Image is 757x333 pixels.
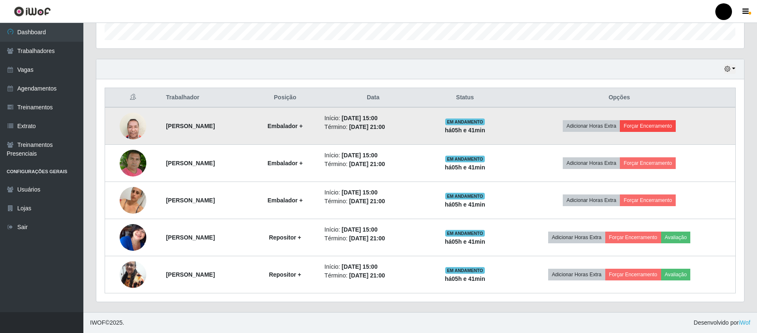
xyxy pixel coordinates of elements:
[120,221,146,254] img: 1701032399226.jpeg
[324,197,421,206] li: Término:
[445,230,485,237] span: EM ANDAMENTO
[349,272,385,279] time: [DATE] 21:00
[445,267,485,274] span: EM ANDAMENTO
[324,160,421,169] li: Término:
[548,232,605,243] button: Adicionar Horas Extra
[324,271,421,280] li: Término:
[620,120,676,132] button: Forçar Encerramento
[605,269,661,280] button: Forçar Encerramento
[90,319,105,326] span: IWOF
[166,197,215,204] strong: [PERSON_NAME]
[661,269,691,280] button: Avaliação
[349,235,385,242] time: [DATE] 21:00
[324,188,421,197] li: Início:
[620,157,676,169] button: Forçar Encerramento
[268,160,303,166] strong: Embalador +
[268,197,303,204] strong: Embalador +
[342,263,378,270] time: [DATE] 15:00
[120,257,146,292] img: 1723155569016.jpeg
[120,177,146,224] img: 1754941954755.jpeg
[605,232,661,243] button: Forçar Encerramento
[166,234,215,241] strong: [PERSON_NAME]
[563,120,620,132] button: Adicionar Horas Extra
[166,160,215,166] strong: [PERSON_NAME]
[324,151,421,160] li: Início:
[445,119,485,125] span: EM ANDAMENTO
[445,201,485,208] strong: há 05 h e 41 min
[269,234,301,241] strong: Repositor +
[166,271,215,278] strong: [PERSON_NAME]
[445,127,485,134] strong: há 05 h e 41 min
[342,226,378,233] time: [DATE] 15:00
[161,88,251,108] th: Trabalhador
[445,238,485,245] strong: há 05 h e 41 min
[349,161,385,167] time: [DATE] 21:00
[739,319,750,326] a: iWof
[324,262,421,271] li: Início:
[251,88,319,108] th: Posição
[445,156,485,162] span: EM ANDAMENTO
[269,271,301,278] strong: Repositor +
[342,152,378,159] time: [DATE] 15:00
[445,193,485,199] span: EM ANDAMENTO
[445,164,485,171] strong: há 05 h e 41 min
[120,148,146,178] img: 1750751041677.jpeg
[14,6,51,17] img: CoreUI Logo
[90,318,124,327] span: © 2025 .
[324,234,421,243] li: Término:
[503,88,735,108] th: Opções
[563,194,620,206] button: Adicionar Horas Extra
[349,198,385,204] time: [DATE] 21:00
[319,88,426,108] th: Data
[563,157,620,169] button: Adicionar Horas Extra
[445,275,485,282] strong: há 05 h e 41 min
[661,232,691,243] button: Avaliação
[548,269,605,280] button: Adicionar Horas Extra
[324,225,421,234] li: Início:
[166,123,215,129] strong: [PERSON_NAME]
[324,114,421,123] li: Início:
[427,88,503,108] th: Status
[268,123,303,129] strong: Embalador +
[324,123,421,131] li: Término:
[342,189,378,196] time: [DATE] 15:00
[694,318,750,327] span: Desenvolvido por
[120,108,146,144] img: 1718715342632.jpeg
[349,124,385,130] time: [DATE] 21:00
[342,115,378,121] time: [DATE] 15:00
[620,194,676,206] button: Forçar Encerramento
